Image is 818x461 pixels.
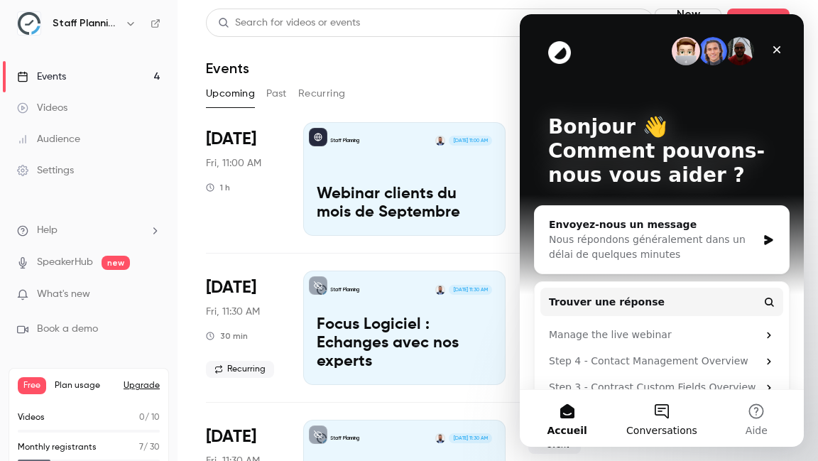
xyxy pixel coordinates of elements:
[18,12,40,35] img: Staff Planning
[18,411,45,424] p: Videos
[102,256,130,270] span: new
[655,9,721,37] button: New video
[449,285,491,295] span: [DATE] 11:30 AM
[330,286,359,293] p: Staff Planning
[520,14,804,447] iframe: Intercom live chat
[17,223,160,238] li: help-dropdown-opener
[53,16,119,31] h6: Staff Planning
[206,276,256,299] span: [DATE]
[317,185,492,222] p: Webinar clients du mois de Septembre
[303,122,506,236] a: Webinar clients du mois de SeptembreStaff PlanningChristophe Vermeulen[DATE] 11:00 AMWebinar clie...
[37,223,58,238] span: Help
[449,433,491,443] span: [DATE] 11:30 AM
[330,137,359,144] p: Staff Planning
[317,316,492,371] p: Focus Logiciel : Echanges avec nos experts
[303,271,506,384] a: Focus Logiciel : Echanges avec nos expertsStaff PlanningChristophe Vermeulen[DATE] 11:30 AMFocus ...
[124,380,160,391] button: Upgrade
[17,163,74,178] div: Settings
[727,9,790,37] button: Schedule
[206,60,249,77] h1: Events
[139,413,145,422] span: 0
[266,82,287,105] button: Past
[206,361,274,378] span: Recurring
[206,122,280,236] div: Sep 12 Fri, 11:00 AM (Europe/Paris)
[55,380,115,391] span: Plan usage
[206,182,230,193] div: 1 h
[37,322,98,337] span: Book a demo
[206,330,248,342] div: 30 min
[17,132,80,146] div: Audience
[206,128,256,151] span: [DATE]
[218,16,360,31] div: Search for videos or events
[206,271,280,384] div: Sep 12 Fri, 11:30 AM (Europe/Paris)
[139,443,143,452] span: 7
[17,70,66,84] div: Events
[139,441,160,454] p: / 30
[18,441,97,454] p: Monthly registrants
[37,255,93,270] a: SpeakerHub
[17,101,67,115] div: Videos
[37,287,90,302] span: What's new
[330,435,359,442] p: Staff Planning
[206,82,255,105] button: Upcoming
[206,156,261,170] span: Fri, 11:00 AM
[139,411,160,424] p: / 10
[435,285,445,295] img: Christophe Vermeulen
[435,136,445,146] img: Christophe Vermeulen
[435,433,445,443] img: Christophe Vermeulen
[449,136,491,146] span: [DATE] 11:00 AM
[206,425,256,448] span: [DATE]
[206,305,260,319] span: Fri, 11:30 AM
[18,377,46,394] span: Free
[298,82,346,105] button: Recurring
